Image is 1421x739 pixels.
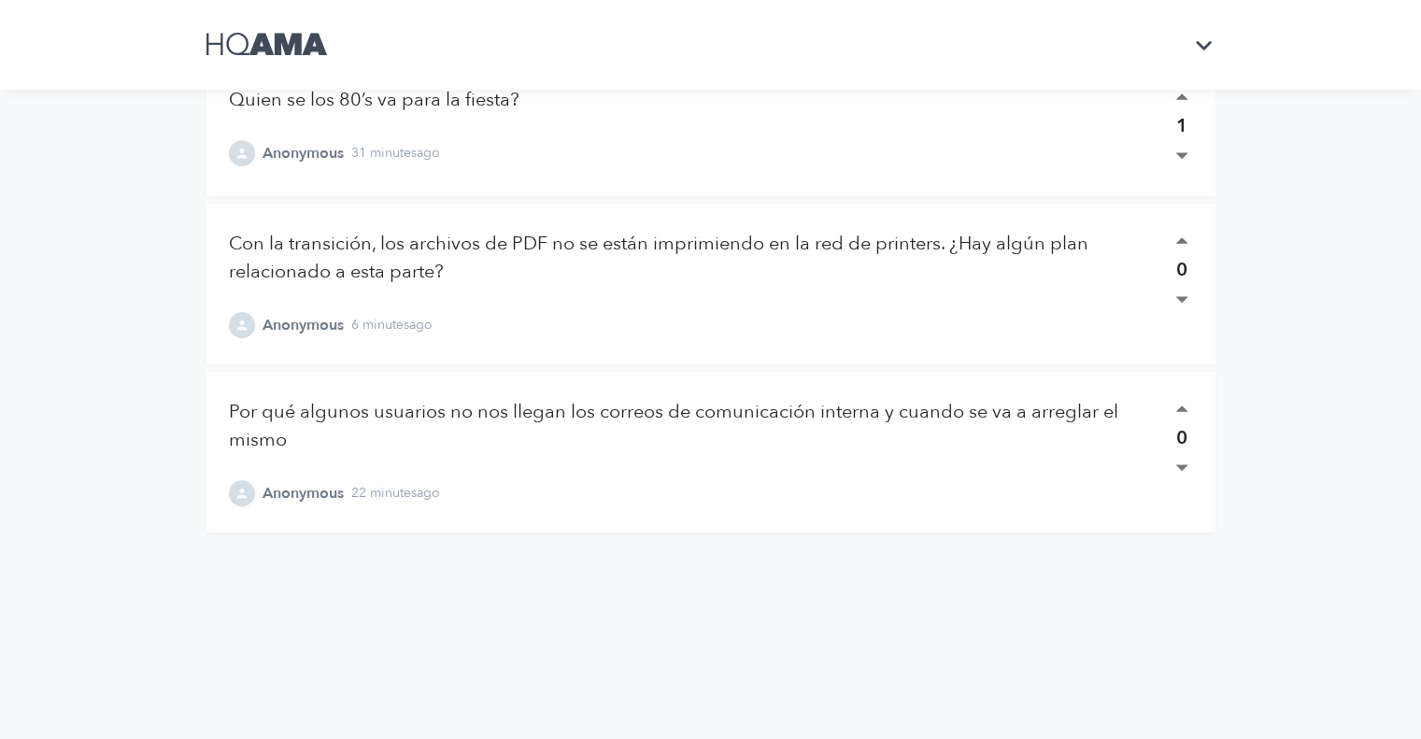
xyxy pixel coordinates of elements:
[263,142,344,164] p: Anonymous
[1176,112,1187,140] p: 1
[263,482,344,505] p: Anonymous
[351,144,440,163] a: 31 minutesago
[229,399,1118,452] a: Por qué algunos usuarios no nos llegan los correos de comunicación interna y cuando se va a arreg...
[229,231,1088,284] a: Con la transición, los archivos de PDF no se están imprimiendo en la red de printers. ¿Hay algún ...
[351,484,440,503] a: 22 minutesago
[1176,256,1187,284] p: 0
[263,314,344,336] p: Anonymous
[351,316,433,334] a: 6 minutesago
[1176,424,1187,452] p: 0
[229,87,519,112] a: Quien se los 80’s va para la fiesta?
